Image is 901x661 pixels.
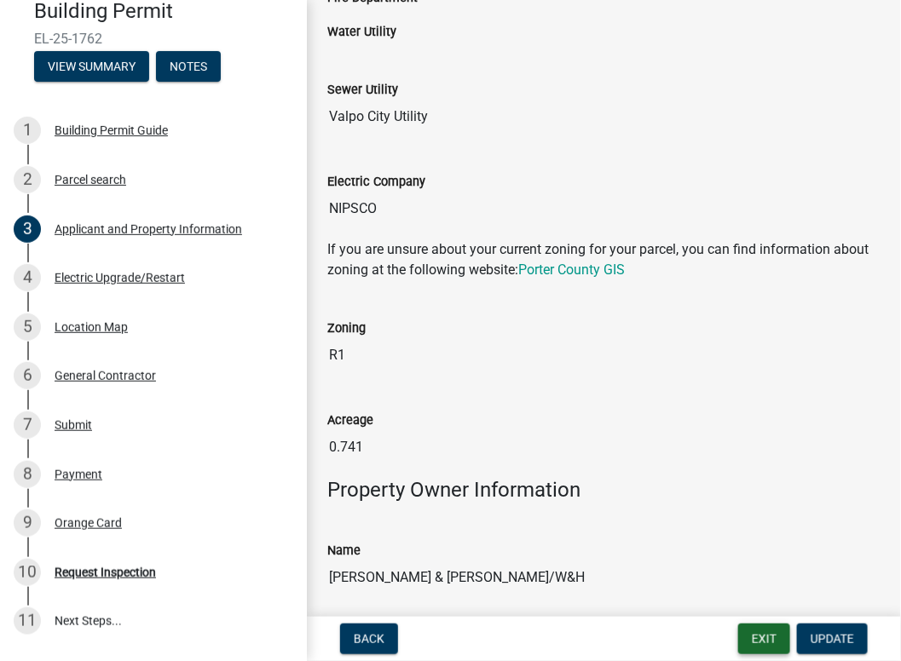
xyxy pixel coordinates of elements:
[14,216,41,243] div: 3
[354,632,384,646] span: Back
[327,176,425,188] label: Electric Company
[14,509,41,537] div: 9
[34,31,273,47] span: EL-25-1762
[14,362,41,389] div: 6
[55,468,102,480] div: Payment
[55,321,128,333] div: Location Map
[327,239,881,280] p: If you are unsure about your current zoning for your parcel, you can find information about zonin...
[14,461,41,488] div: 8
[340,624,398,654] button: Back
[14,117,41,144] div: 1
[34,51,149,82] button: View Summary
[327,84,398,96] label: Sewer Utility
[55,174,126,186] div: Parcel search
[738,624,790,654] button: Exit
[34,60,149,74] wm-modal-confirm: Summary
[14,607,41,635] div: 11
[156,60,221,74] wm-modal-confirm: Notes
[327,26,396,38] label: Water Utility
[55,517,122,529] div: Orange Card
[327,415,373,427] label: Acreage
[14,264,41,291] div: 4
[327,323,366,335] label: Zoning
[55,419,92,431] div: Submit
[14,559,41,586] div: 10
[55,124,168,136] div: Building Permit Guide
[14,411,41,439] div: 7
[14,166,41,193] div: 2
[797,624,868,654] button: Update
[327,545,361,557] label: Name
[811,632,854,646] span: Update
[14,313,41,341] div: 5
[156,51,221,82] button: Notes
[327,478,881,503] h4: Property Owner Information
[55,272,185,284] div: Electric Upgrade/Restart
[55,370,156,382] div: General Contractor
[55,223,242,235] div: Applicant and Property Information
[55,566,156,578] div: Request Inspection
[518,262,625,278] a: Porter County GIS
